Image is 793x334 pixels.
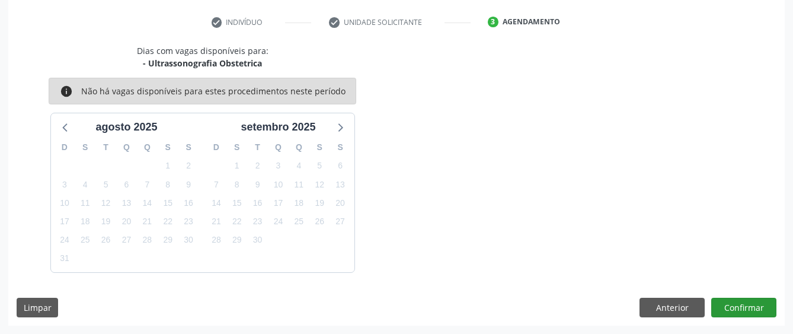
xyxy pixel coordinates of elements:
div: S [75,138,95,157]
div: S [178,138,199,157]
div: S [330,138,351,157]
span: terça-feira, 16 de setembro de 2025 [250,195,266,211]
div: Não há vagas disponíveis para estes procedimentos neste período [81,85,346,98]
span: terça-feira, 23 de setembro de 2025 [250,214,266,230]
span: quinta-feira, 14 de agosto de 2025 [139,195,155,211]
span: quinta-feira, 4 de setembro de 2025 [290,158,307,174]
span: segunda-feira, 1 de setembro de 2025 [229,158,245,174]
div: D [206,138,227,157]
span: segunda-feira, 4 de agosto de 2025 [77,176,94,193]
span: sábado, 20 de setembro de 2025 [332,195,348,211]
span: sexta-feira, 12 de setembro de 2025 [311,176,328,193]
span: sábado, 6 de setembro de 2025 [332,158,348,174]
span: terça-feira, 2 de setembro de 2025 [250,158,266,174]
span: quarta-feira, 24 de setembro de 2025 [270,214,286,230]
div: T [95,138,116,157]
span: quarta-feira, 20 de agosto de 2025 [118,214,135,230]
span: domingo, 14 de setembro de 2025 [208,195,225,211]
div: Q [289,138,309,157]
button: Confirmar [711,298,776,318]
span: sexta-feira, 15 de agosto de 2025 [159,195,176,211]
div: setembro 2025 [236,119,320,135]
div: Q [268,138,289,157]
span: quarta-feira, 6 de agosto de 2025 [118,176,135,193]
div: Q [137,138,158,157]
span: sábado, 16 de agosto de 2025 [180,195,197,211]
div: T [247,138,268,157]
span: quarta-feira, 17 de setembro de 2025 [270,195,286,211]
div: - Ultrassonografia Obstetrica [137,57,268,69]
span: domingo, 24 de agosto de 2025 [56,232,73,249]
div: 3 [488,17,498,27]
span: segunda-feira, 11 de agosto de 2025 [77,195,94,211]
span: domingo, 10 de agosto de 2025 [56,195,73,211]
span: quarta-feira, 10 de setembro de 2025 [270,176,286,193]
span: terça-feira, 26 de agosto de 2025 [98,232,114,249]
button: Anterior [639,298,705,318]
i: info [60,85,73,98]
span: segunda-feira, 15 de setembro de 2025 [229,195,245,211]
span: sábado, 2 de agosto de 2025 [180,158,197,174]
span: segunda-feira, 22 de setembro de 2025 [229,214,245,230]
span: quinta-feira, 25 de setembro de 2025 [290,214,307,230]
span: quinta-feira, 28 de agosto de 2025 [139,232,155,249]
span: sábado, 23 de agosto de 2025 [180,214,197,230]
div: agosto 2025 [91,119,162,135]
span: sexta-feira, 22 de agosto de 2025 [159,214,176,230]
span: domingo, 21 de setembro de 2025 [208,214,225,230]
div: D [55,138,75,157]
span: sexta-feira, 5 de setembro de 2025 [311,158,328,174]
span: sexta-feira, 26 de setembro de 2025 [311,214,328,230]
span: sexta-feira, 1 de agosto de 2025 [159,158,176,174]
div: Q [116,138,137,157]
span: terça-feira, 5 de agosto de 2025 [98,176,114,193]
div: S [158,138,178,157]
span: sexta-feira, 29 de agosto de 2025 [159,232,176,249]
span: terça-feira, 12 de agosto de 2025 [98,195,114,211]
span: domingo, 7 de setembro de 2025 [208,176,225,193]
span: quarta-feira, 13 de agosto de 2025 [118,195,135,211]
span: segunda-feira, 18 de agosto de 2025 [77,214,94,230]
span: sábado, 27 de setembro de 2025 [332,214,348,230]
span: quarta-feira, 3 de setembro de 2025 [270,158,286,174]
span: segunda-feira, 25 de agosto de 2025 [77,232,94,249]
span: quinta-feira, 11 de setembro de 2025 [290,176,307,193]
span: sábado, 13 de setembro de 2025 [332,176,348,193]
div: S [309,138,330,157]
span: sexta-feira, 8 de agosto de 2025 [159,176,176,193]
span: segunda-feira, 8 de setembro de 2025 [229,176,245,193]
span: quinta-feira, 18 de setembro de 2025 [290,195,307,211]
div: Agendamento [503,17,560,27]
span: sexta-feira, 19 de setembro de 2025 [311,195,328,211]
div: S [226,138,247,157]
span: quarta-feira, 27 de agosto de 2025 [118,232,135,249]
span: domingo, 31 de agosto de 2025 [56,250,73,267]
span: terça-feira, 30 de setembro de 2025 [250,232,266,249]
span: domingo, 17 de agosto de 2025 [56,214,73,230]
span: sábado, 30 de agosto de 2025 [180,232,197,249]
span: quinta-feira, 7 de agosto de 2025 [139,176,155,193]
span: terça-feira, 19 de agosto de 2025 [98,214,114,230]
span: quinta-feira, 21 de agosto de 2025 [139,214,155,230]
span: sábado, 9 de agosto de 2025 [180,176,197,193]
div: Dias com vagas disponíveis para: [137,44,268,69]
span: segunda-feira, 29 de setembro de 2025 [229,232,245,249]
span: domingo, 28 de setembro de 2025 [208,232,225,249]
span: domingo, 3 de agosto de 2025 [56,176,73,193]
span: terça-feira, 9 de setembro de 2025 [250,176,266,193]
